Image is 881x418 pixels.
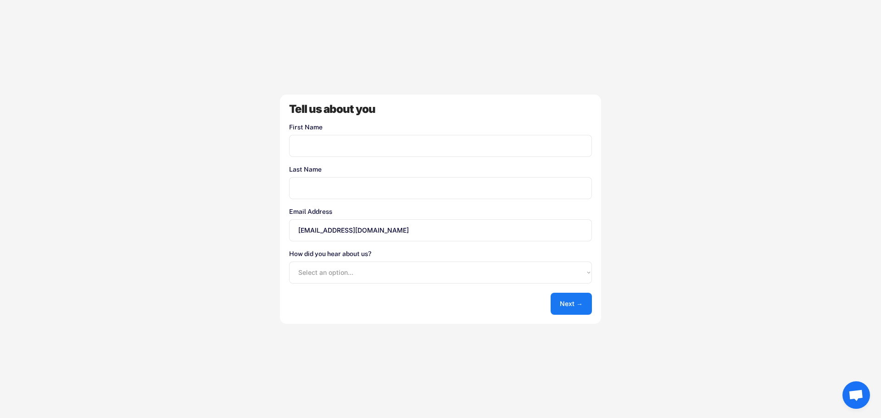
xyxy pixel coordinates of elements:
[842,381,870,409] a: Open chat
[289,124,592,130] div: First Name
[289,166,592,173] div: Last Name
[289,208,592,215] div: Email Address
[289,251,592,257] div: How did you hear about us?
[551,293,592,315] button: Next →
[289,219,592,241] input: Your email address
[289,104,592,115] div: Tell us about you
